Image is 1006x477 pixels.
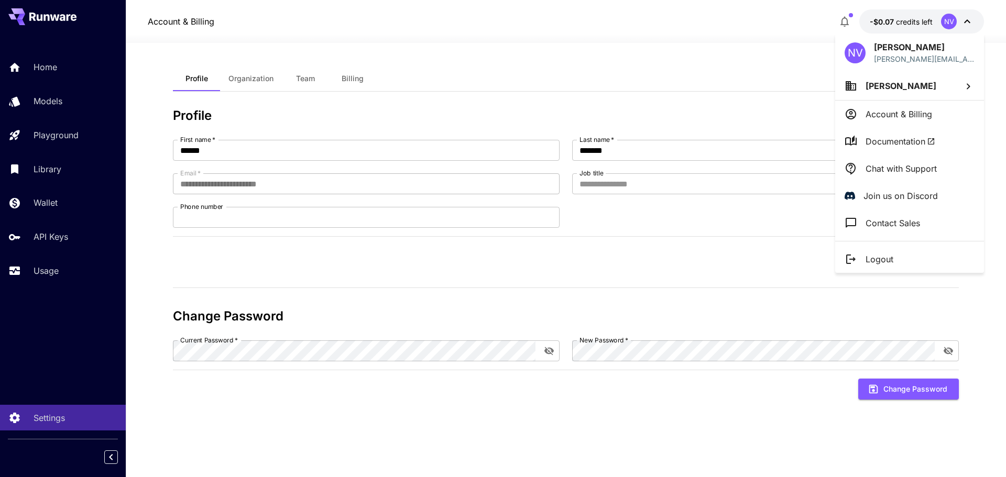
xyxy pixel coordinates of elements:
[866,217,920,229] p: Contact Sales
[874,41,975,53] p: [PERSON_NAME]
[866,253,893,265] p: Logout
[866,135,935,148] span: Documentation
[845,42,866,63] div: NV
[866,162,937,175] p: Chat with Support
[874,53,975,64] div: chau.nguyenvvn@gmail.com
[866,81,936,91] span: [PERSON_NAME]
[863,190,938,202] p: Join us on Discord
[835,72,984,100] button: [PERSON_NAME]
[874,53,975,64] p: [PERSON_NAME][EMAIL_ADDRESS][DOMAIN_NAME]
[866,108,932,120] p: Account & Billing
